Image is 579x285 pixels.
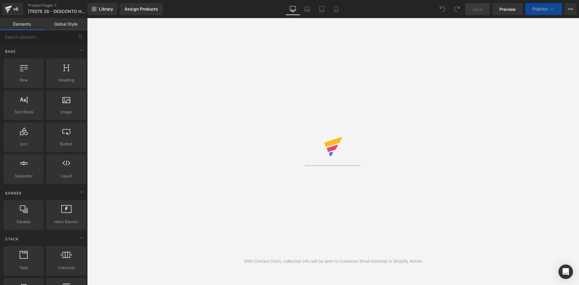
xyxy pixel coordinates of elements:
a: v6 [2,3,23,15]
span: Button [48,141,84,147]
a: Tablet [315,3,329,15]
button: More [565,3,577,15]
span: Heading [48,77,84,83]
a: Product Pages [28,3,97,8]
a: Mobile [329,3,343,15]
a: Desktop [286,3,300,15]
div: Assign Products [125,7,158,11]
span: Stack [5,236,19,242]
span: [TESTE 26 - DESCONTO HOJE KITS - [DATE]] P115 - P1 - LP1 - V15 - CONTROLE - [DATE] [28,9,86,14]
span: Library [99,6,113,12]
span: Text Block [5,109,42,115]
span: Publish [533,7,548,11]
a: New Library [87,3,117,15]
a: Laptop [300,3,315,15]
div: With Contact Form, collected info will be sent to Customer Email Address in Shopify Admin [244,258,422,264]
span: Parallax [5,219,42,225]
span: Row [5,77,42,83]
span: Hero Banner [48,219,84,225]
span: Save [473,6,482,12]
span: Tabs [5,264,42,271]
span: Preview [499,6,516,12]
a: Preview [492,3,523,15]
span: Carousel [48,264,84,271]
span: Banner [5,190,22,196]
span: Base [5,49,16,54]
span: Image [48,109,84,115]
button: Redo [451,3,463,15]
button: Publish [525,3,562,15]
div: v6 [12,5,20,13]
div: Open Intercom Messenger [558,264,573,279]
span: Icon [5,141,42,147]
span: Liquid [48,173,84,179]
a: Global Style [44,18,87,30]
button: Undo [436,3,448,15]
span: Separator [5,173,42,179]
